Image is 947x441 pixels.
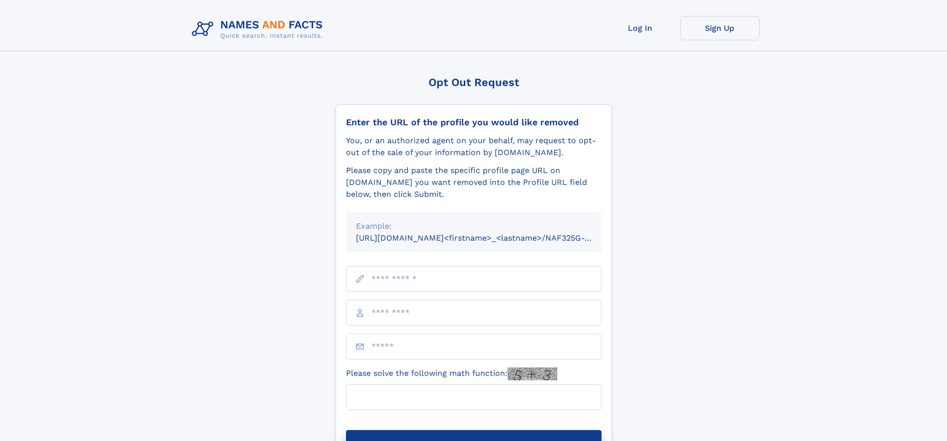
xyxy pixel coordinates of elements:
[356,233,620,243] small: [URL][DOMAIN_NAME]<firstname>_<lastname>/NAF325G-xxxxxxxx
[188,16,331,43] img: Logo Names and Facts
[601,16,680,40] a: Log In
[346,117,602,128] div: Enter the URL of the profile you would like removed
[680,16,760,40] a: Sign Up
[346,367,557,380] label: Please solve the following math function:
[346,165,602,200] div: Please copy and paste the specific profile page URL on [DOMAIN_NAME] you want removed into the Pr...
[356,220,592,232] div: Example:
[336,76,612,88] div: Opt Out Request
[346,135,602,159] div: You, or an authorized agent on your behalf, may request to opt-out of the sale of your informatio...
